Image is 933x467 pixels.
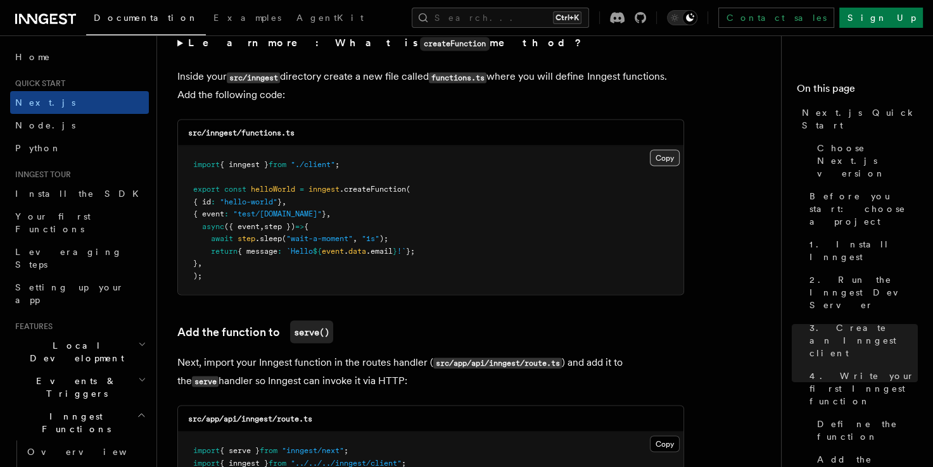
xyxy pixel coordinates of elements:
[433,358,562,368] code: src/app/api/inngest/route.ts
[344,246,348,255] span: .
[10,375,138,400] span: Events & Triggers
[10,334,149,370] button: Local Development
[211,246,238,255] span: return
[296,13,364,23] span: AgentKit
[10,170,71,180] span: Inngest tour
[277,197,282,206] span: }
[193,445,220,454] span: import
[220,159,269,168] span: { inngest }
[291,159,335,168] span: "./client"
[804,233,918,268] a: 1. Install Inngest
[264,221,295,230] span: step })
[809,273,918,311] span: 2. Run the Inngest Dev Server
[94,13,198,23] span: Documentation
[295,221,304,230] span: =>
[718,8,834,28] a: Contact sales
[193,159,220,168] span: import
[10,205,149,240] a: Your first Functions
[251,184,295,193] span: helloWorld
[313,246,322,255] span: ${
[809,321,918,359] span: 3. Create an Inngest client
[193,271,202,280] span: );
[397,246,406,255] span: !`
[206,4,289,34] a: Examples
[233,209,322,218] span: "test/[DOMAIN_NAME]"
[15,247,122,270] span: Leveraging Steps
[406,184,410,193] span: (
[255,233,282,242] span: .sleep
[326,209,331,218] span: ,
[193,258,198,267] span: }
[224,209,229,218] span: :
[193,197,211,206] span: { id
[804,185,918,233] a: Before you start: choose a project
[224,184,246,193] span: const
[344,445,348,454] span: ;
[15,120,75,130] span: Node.js
[177,34,684,53] summary: Learn more: What iscreateFunctionmethod?
[15,189,146,199] span: Install the SDK
[308,184,340,193] span: inngest
[10,321,53,332] span: Features
[192,376,219,387] code: serve
[15,51,51,63] span: Home
[304,221,308,230] span: {
[286,246,313,255] span: `Hello
[10,46,149,68] a: Home
[804,316,918,364] a: 3. Create an Inngest client
[202,221,224,230] span: async
[286,233,353,242] span: "wait-a-moment"
[10,410,137,435] span: Inngest Functions
[282,197,286,206] span: ,
[393,246,397,255] span: }
[27,447,158,457] span: Overview
[260,221,264,230] span: ,
[10,405,149,440] button: Inngest Functions
[379,233,388,242] span: );
[10,78,65,89] span: Quick start
[809,370,918,408] span: 4. Write your first Inngest function
[797,81,918,101] h4: On this page
[10,370,149,405] button: Events & Triggers
[420,37,490,51] code: createFunction
[260,445,277,454] span: from
[340,184,406,193] span: .createFunction
[10,276,149,311] a: Setting up your app
[193,209,224,218] span: { event
[353,233,357,242] span: ,
[220,197,277,206] span: "hello-world"
[10,339,138,364] span: Local Development
[211,233,233,242] span: await
[809,190,918,228] span: Before you start: choose a project
[804,364,918,413] a: 4. Write your first Inngest function
[322,246,344,255] span: event
[322,209,326,218] span: }
[429,72,486,83] code: functions.ts
[804,268,918,316] a: 2. Run the Inngest Dev Server
[812,413,918,448] a: Define the function
[812,137,918,185] a: Choose Next.js version
[188,414,312,423] code: src/app/api/inngest/route.ts
[86,4,206,35] a: Documentation
[198,258,202,267] span: ,
[224,221,260,230] span: ({ event
[335,159,340,168] span: ;
[10,182,149,205] a: Install the SDK
[817,142,918,180] span: Choose Next.js version
[348,246,366,255] span: data
[15,143,61,153] span: Python
[553,11,581,24] kbd: Ctrl+K
[300,184,304,193] span: =
[406,246,415,255] span: };
[193,458,220,467] span: import
[650,435,680,452] button: Copy
[290,320,333,343] code: serve()
[227,72,280,83] code: src/inngest
[15,97,75,108] span: Next.js
[188,128,295,137] code: src/inngest/functions.ts
[177,353,684,390] p: Next, import your Inngest function in the routes handler ( ) and add it to the handler so Inngest...
[412,8,589,28] button: Search...Ctrl+K
[220,445,260,454] span: { serve }
[650,149,680,166] button: Copy
[238,233,255,242] span: step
